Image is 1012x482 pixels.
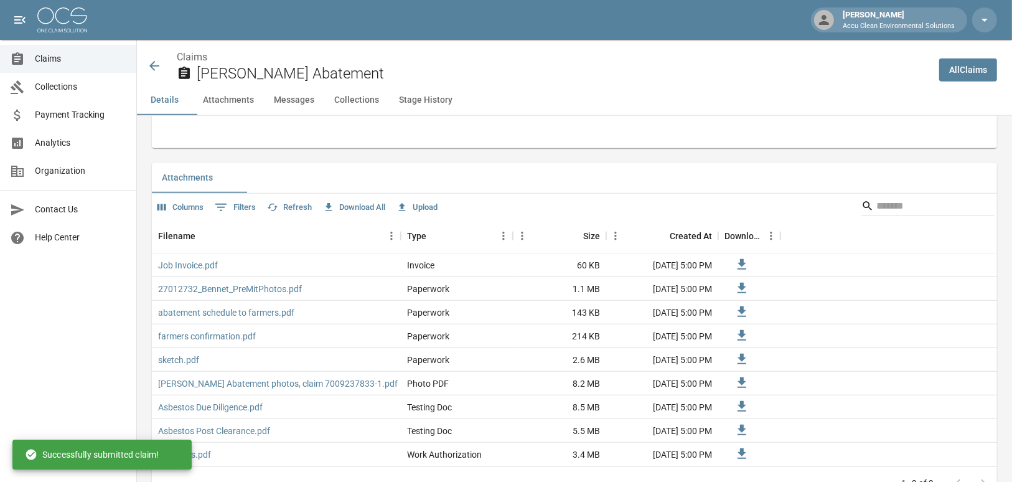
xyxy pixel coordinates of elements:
[154,198,207,217] button: Select columns
[197,65,929,83] h2: [PERSON_NAME] Abatement
[606,253,718,277] div: [DATE] 5:00 PM
[606,395,718,419] div: [DATE] 5:00 PM
[177,51,207,63] a: Claims
[264,85,324,115] button: Messages
[137,85,1012,115] div: anchor tabs
[606,227,625,245] button: Menu
[939,59,997,82] a: AllClaims
[158,377,398,390] a: [PERSON_NAME] Abatement photos, claim 7009237833-1.pdf
[407,306,449,319] div: Paperwork
[513,253,606,277] div: 60 KB
[320,198,388,217] button: Download All
[494,227,513,245] button: Menu
[212,197,259,217] button: Show filters
[407,354,449,366] div: Paperwork
[25,443,159,466] div: Successfully submitted claim!
[35,203,126,216] span: Contact Us
[158,330,256,343] a: farmers confirmation.pdf
[606,277,718,301] div: [DATE] 5:00 PM
[401,219,513,253] div: Type
[861,196,995,219] div: Search
[670,219,712,253] div: Created At
[762,227,780,245] button: Menu
[606,219,718,253] div: Created At
[382,227,401,245] button: Menu
[606,348,718,372] div: [DATE] 5:00 PM
[513,395,606,419] div: 8.5 MB
[389,85,462,115] button: Stage History
[324,85,389,115] button: Collections
[35,164,126,177] span: Organization
[152,163,997,193] div: related-list tabs
[264,198,315,217] button: Refresh
[193,85,264,115] button: Attachments
[137,85,193,115] button: Details
[606,301,718,324] div: [DATE] 5:00 PM
[513,227,532,245] button: Menu
[513,443,606,466] div: 3.4 MB
[606,372,718,395] div: [DATE] 5:00 PM
[407,330,449,343] div: Paperwork
[407,448,482,461] div: Work Authorization
[407,259,434,272] div: Invoice
[152,219,401,253] div: Filename
[513,301,606,324] div: 143 KB
[513,419,606,443] div: 5.5 MB
[513,348,606,372] div: 2.6 MB
[724,219,762,253] div: Download
[606,419,718,443] div: [DATE] 5:00 PM
[158,401,263,413] a: Asbestos Due Diligence.pdf
[152,163,223,193] button: Attachments
[37,7,87,32] img: ocs-logo-white-transparent.png
[158,259,218,272] a: Job Invoice.pdf
[35,108,126,121] span: Payment Tracking
[35,136,126,149] span: Analytics
[393,198,441,217] button: Upload
[513,324,606,348] div: 214 KB
[407,219,426,253] div: Type
[158,306,294,319] a: abatement schedule to farmers.pdf
[718,219,780,253] div: Download
[158,219,195,253] div: Filename
[513,277,606,301] div: 1.1 MB
[35,80,126,93] span: Collections
[583,219,600,253] div: Size
[177,50,929,65] nav: breadcrumb
[158,354,199,366] a: sketch.pdf
[407,401,452,413] div: Testing Doc
[606,443,718,466] div: [DATE] 5:00 PM
[838,9,960,31] div: [PERSON_NAME]
[843,21,955,32] p: Accu Clean Environmental Solutions
[7,7,32,32] button: open drawer
[158,425,270,437] a: Asbestos Post Clearance.pdf
[35,52,126,65] span: Claims
[407,425,452,437] div: Testing Doc
[35,231,126,244] span: Help Center
[158,283,302,295] a: 27012732_Bennet_PreMitPhotos.pdf
[513,372,606,395] div: 8.2 MB
[407,283,449,295] div: Paperwork
[606,324,718,348] div: [DATE] 5:00 PM
[513,219,606,253] div: Size
[407,377,449,390] div: Photo PDF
